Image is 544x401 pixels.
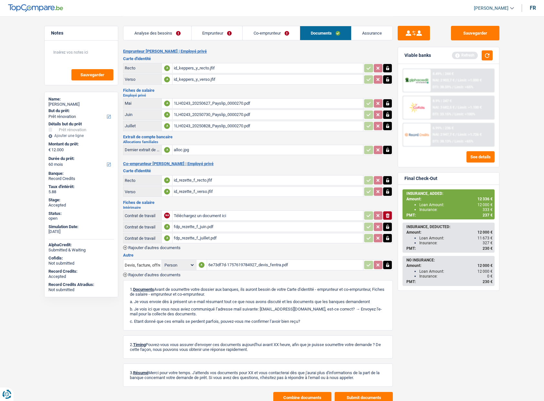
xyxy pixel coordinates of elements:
[452,139,454,143] span: /
[125,213,160,218] div: Contrat de travail
[123,140,393,144] h2: Allocations familiales
[433,99,452,103] div: 8.9% | 247 €
[125,77,160,82] div: Verso
[130,287,386,297] p: 1. Avant de soumettre votre dossier aux banques, ils auront besoin de votre Carte d'identité - em...
[125,178,160,183] div: Recto
[48,224,114,229] div: Simulation Date:
[433,139,451,143] span: DTI: 38.13%
[123,253,393,257] h3: Autre
[458,105,482,110] span: Limit: >1.100 €
[419,241,493,245] div: Insurance:
[123,57,393,61] h3: Carte d'identité
[455,132,457,137] span: /
[164,65,170,71] div: A
[477,236,493,240] span: 11 673 €
[452,112,454,116] span: /
[419,274,493,279] div: Insurance:
[192,26,243,40] a: Emprunteur
[123,200,393,205] h3: Fiches de salaire
[125,147,160,152] div: Dernier extrait de compte pour vos allocations familiales
[406,263,493,268] div: Amount:
[123,246,181,250] button: Rajouter d'autres documents
[123,26,191,40] a: Analyse des besoins
[433,85,451,89] span: DTI: 38.59%
[48,156,113,161] label: Durée du prêt:
[48,171,114,176] div: Banque:
[48,197,114,203] div: Stage:
[483,246,493,251] span: 230 €
[125,112,160,117] div: Juin
[455,105,457,110] span: /
[48,133,114,138] div: Ajouter une ligne
[405,101,429,113] img: Cofidis
[483,207,493,212] span: 333 €
[458,78,482,82] span: Limit: >1.000 €
[451,26,499,40] button: Sauvegarder
[405,129,429,141] img: Record Credits
[406,230,493,235] div: Amount:
[164,77,170,82] div: A
[133,287,154,292] span: Documents
[71,69,113,80] button: Sauvegarder
[455,139,473,143] span: Limit: <65%
[455,85,473,89] span: Limit: <65%
[419,269,493,274] div: Loan Amount:
[406,280,493,284] div: PMT:
[477,263,493,268] span: 12 000 €
[164,189,170,195] div: A
[458,132,482,137] span: Limit: >1.726 €
[174,187,362,196] div: id_rezette_f_verso.jfif
[48,142,113,147] label: Montant du prêt:
[128,273,181,277] span: Rajouter d'autres documents
[125,66,160,70] div: Recto
[48,274,114,279] div: Accepted
[125,225,160,229] div: Contrat de travail
[404,53,431,58] div: Viable banks
[406,225,493,229] div: INSURANCE, DEDUCTED:
[123,161,393,166] h2: Co-emprunteur [PERSON_NAME] | Employé privé
[174,63,362,73] div: id_keppers_y_recto.jfif
[477,230,493,235] span: 12 000 €
[48,176,114,181] div: Record Credits
[174,222,362,232] div: fdp_rezette_f_juin.pdf
[405,77,429,84] img: AlphaCredit
[419,203,493,207] div: Loan Amount:
[452,52,478,59] div: Refresh
[406,246,493,251] div: PMT:
[48,229,114,234] div: [DATE]
[133,342,146,347] span: Timing
[164,213,170,218] div: NA
[123,88,393,92] h3: Fiches de salaire
[123,135,393,139] h3: Extrait de compte bancaire
[174,110,362,120] div: 1LH0243_20250730_Payslip_0000270.pdf
[469,3,514,14] a: [PERSON_NAME]
[133,370,148,375] span: Résumé
[48,287,114,292] div: Not submitted
[406,197,493,201] div: Amount:
[433,112,451,116] span: DTI: 33.15%
[433,132,455,137] span: NAI: 2 947,7 €
[406,191,493,196] div: INSURANCE, ADDED:
[123,273,181,277] button: Rajouter d'autres documents
[419,236,493,240] div: Loan Amount:
[433,72,454,76] div: 8.49% | 244 €
[406,213,493,217] div: PMT:
[123,206,393,209] h2: Intérimaire
[483,280,493,284] span: 230 €
[433,78,455,82] span: NAI: 2 903,7 €
[477,269,493,274] span: 12 000 €
[48,282,114,287] div: Record Credits Atradius:
[164,100,170,106] div: A
[164,235,170,241] div: A
[48,242,114,248] div: AlphaCredit:
[243,26,300,40] a: Co-emprunteur
[123,169,393,173] h3: Carte d'identité
[406,258,493,262] div: NO INSURANCE:
[174,121,362,131] div: 1LH0243_20250828_Payslip_0000270.pdf
[174,175,362,185] div: id_rezette_f_recto.jfif
[483,213,493,217] span: 237 €
[48,269,114,274] div: Record Credits:
[164,123,170,129] div: A
[404,176,437,181] div: Final Check-Out
[48,248,114,253] div: Submitted & Waiting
